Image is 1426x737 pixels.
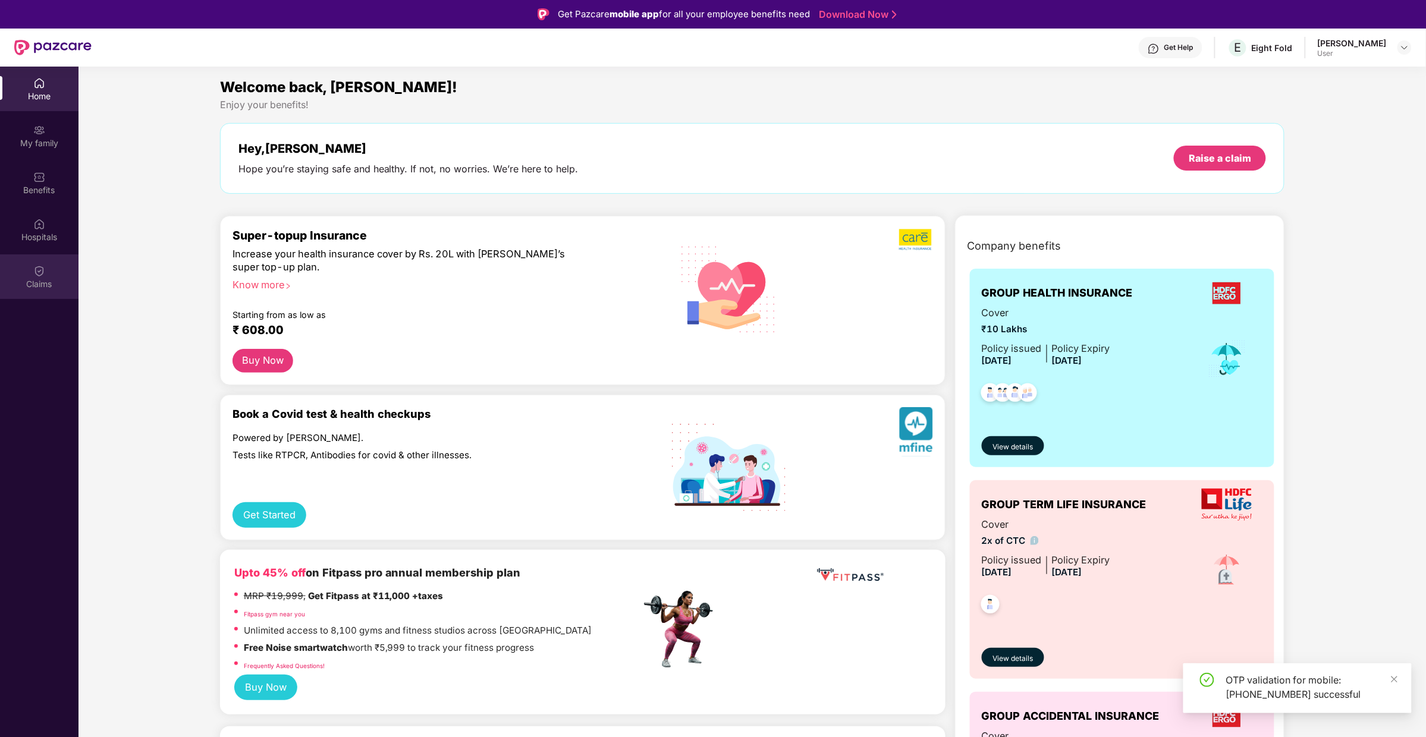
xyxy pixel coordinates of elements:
div: [PERSON_NAME] [1318,37,1387,49]
div: Book a Covid test & health checkups [233,407,641,420]
div: Know more [233,279,634,287]
strong: Get Fitpass at ₹11,000 +taxes [308,590,444,601]
div: Increase your health insurance cover by Rs. 20L with [PERSON_NAME]’s super top-up plan. [233,248,590,274]
span: View details [992,653,1033,664]
div: ₹ 608.00 [233,323,629,337]
span: right [285,283,291,289]
img: svg+xml;base64,PHN2ZyBpZD0iSG9tZSIgeG1sbnM9Imh0dHA6Ly93d3cudzMub3JnLzIwMDAvc3ZnIiB3aWR0aD0iMjAiIG... [33,77,45,89]
img: b5dec4f62d2307b9de63beb79f102df3.png [899,228,933,251]
div: Enjoy your benefits! [220,99,1285,111]
b: Upto 45% off [234,566,306,579]
div: Hope you’re staying safe and healthy. If not, no worries. We’re here to help. [238,163,579,175]
div: Policy Expiry [1052,341,1110,356]
span: E [1235,40,1242,55]
span: GROUP ACCIDENTAL INSURANCE [982,708,1160,725]
button: Buy Now [234,675,298,700]
a: Download Now [819,8,893,21]
span: Cover [982,517,1110,532]
img: svg+xml;base64,PHN2ZyB4bWxucz0iaHR0cDovL3d3dy53My5vcmcvMjAwMC9zdmciIHdpZHRoPSI0OC45NDMiIGhlaWdodD... [976,591,1005,621]
img: icon [1206,550,1248,591]
img: Stroke [892,8,897,21]
span: check-circle [1200,673,1214,687]
span: [DATE] [1052,566,1082,578]
img: svg+xml;base64,PHN2ZyB4bWxucz0iaHR0cDovL3d3dy53My5vcmcvMjAwMC9zdmciIHhtbG5zOnhsaW5rPSJodHRwOi8vd3... [672,231,786,346]
span: GROUP TERM LIFE INSURANCE [982,496,1147,513]
div: Starting from as low as [233,310,590,318]
b: on Fitpass pro annual membership plan [234,566,521,579]
img: insurerLogo [1205,277,1248,309]
div: Tests like RTPCR, Antibodies for covid & other illnesses. [233,449,590,461]
div: User [1318,49,1387,58]
span: [DATE] [982,355,1012,366]
div: Get Pazcare for all your employee benefits need [558,7,810,21]
img: svg+xml;base64,PHN2ZyB4bWxucz0iaHR0cDovL3d3dy53My5vcmcvMjAwMC9zdmciIHdpZHRoPSI0OC45NDMiIGhlaWdodD... [1001,380,1030,409]
div: Powered by [PERSON_NAME]. [233,432,590,444]
div: Super-topup Insurance [233,228,641,242]
span: Welcome back, [PERSON_NAME]! [220,78,458,96]
div: Policy issued [982,553,1042,568]
p: worth ₹5,999 to track your fitness progress [244,641,535,655]
div: Raise a claim [1189,152,1251,165]
button: View details [982,436,1044,455]
button: Get Started [233,502,307,527]
img: icon [1208,339,1246,379]
div: Policy issued [982,341,1042,356]
div: Eight Fold [1252,42,1293,53]
span: Company benefits [968,238,1061,254]
span: GROUP HEALTH INSURANCE [982,285,1133,301]
img: svg+xml;base64,PHN2ZyBpZD0iQ2xhaW0iIHhtbG5zPSJodHRwOi8vd3d3LnczLm9yZy8yMDAwL3N2ZyIgd2lkdGg9IjIwIi... [33,265,45,277]
span: ₹10 Lakhs [982,322,1110,336]
img: Logo [538,8,549,20]
div: OTP validation for mobile: [PHONE_NUMBER] successful [1226,673,1397,701]
img: svg+xml;base64,PHN2ZyB4bWxucz0iaHR0cDovL3d3dy53My5vcmcvMjAwMC9zdmciIHhtbG5zOnhsaW5rPSJodHRwOi8vd3... [899,407,933,456]
span: [DATE] [1052,355,1082,366]
span: [DATE] [982,566,1012,578]
img: svg+xml;base64,PHN2ZyB4bWxucz0iaHR0cDovL3d3dy53My5vcmcvMjAwMC9zdmciIHdpZHRoPSIxOTIiIGhlaWdodD0iMT... [672,424,786,511]
img: svg+xml;base64,PHN2ZyB4bWxucz0iaHR0cDovL3d3dy53My5vcmcvMjAwMC9zdmciIHdpZHRoPSI0OC45NDMiIGhlaWdodD... [976,380,1005,409]
img: insurerLogo [1202,489,1252,521]
img: svg+xml;base64,PHN2ZyBpZD0iQmVuZWZpdHMiIHhtbG5zPSJodHRwOi8vd3d3LnczLm9yZy8yMDAwL3N2ZyIgd2lkdGg9Ij... [33,171,45,183]
button: Buy Now [233,349,294,373]
img: svg+xml;base64,PHN2ZyBpZD0iRHJvcGRvd24tMzJ4MzIiIHhtbG5zPSJodHRwOi8vd3d3LnczLm9yZy8yMDAwL3N2ZyIgd2... [1400,43,1409,52]
div: Get Help [1164,43,1193,52]
img: fpp.png [640,588,724,671]
strong: Free Noise smartwatch [244,642,348,653]
div: Policy Expiry [1052,553,1110,568]
img: svg+xml;base64,PHN2ZyB3aWR0aD0iMjAiIGhlaWdodD0iMjAiIHZpZXdCb3g9IjAgMCAyMCAyMCIgZmlsbD0ibm9uZSIgeG... [33,124,45,136]
span: Cover [982,305,1110,320]
a: Fitpass gym near you [244,610,305,618]
button: View details [982,648,1044,667]
p: Unlimited access to 8,100 gyms and fitness studios across [GEOGRAPHIC_DATA] [244,623,592,638]
img: svg+xml;base64,PHN2ZyBpZD0iSG9zcGl0YWxzIiB4bWxucz0iaHR0cDovL3d3dy53My5vcmcvMjAwMC9zdmciIHdpZHRoPS... [33,218,45,230]
img: New Pazcare Logo [14,40,92,55]
span: close [1390,675,1399,684]
div: Hey, [PERSON_NAME] [238,141,579,156]
span: View details [992,442,1033,453]
img: svg+xml;base64,PHN2ZyB4bWxucz0iaHR0cDovL3d3dy53My5vcmcvMjAwMC9zdmciIHdpZHRoPSI0OC45MTUiIGhlaWdodD... [988,380,1017,409]
strong: mobile app [610,8,659,20]
a: Frequently Asked Questions! [244,662,325,669]
del: MRP ₹19,999, [244,590,306,601]
img: svg+xml;base64,PHN2ZyB4bWxucz0iaHR0cDovL3d3dy53My5vcmcvMjAwMC9zdmciIHdpZHRoPSI0OC45NDMiIGhlaWdodD... [1013,380,1042,409]
img: info [1031,536,1039,545]
img: fppp.png [815,564,886,586]
span: 2x of CTC [982,534,1110,548]
img: svg+xml;base64,PHN2ZyBpZD0iSGVscC0zMngzMiIgeG1sbnM9Imh0dHA6Ly93d3cudzMub3JnLzIwMDAvc3ZnIiB3aWR0aD... [1148,43,1160,55]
